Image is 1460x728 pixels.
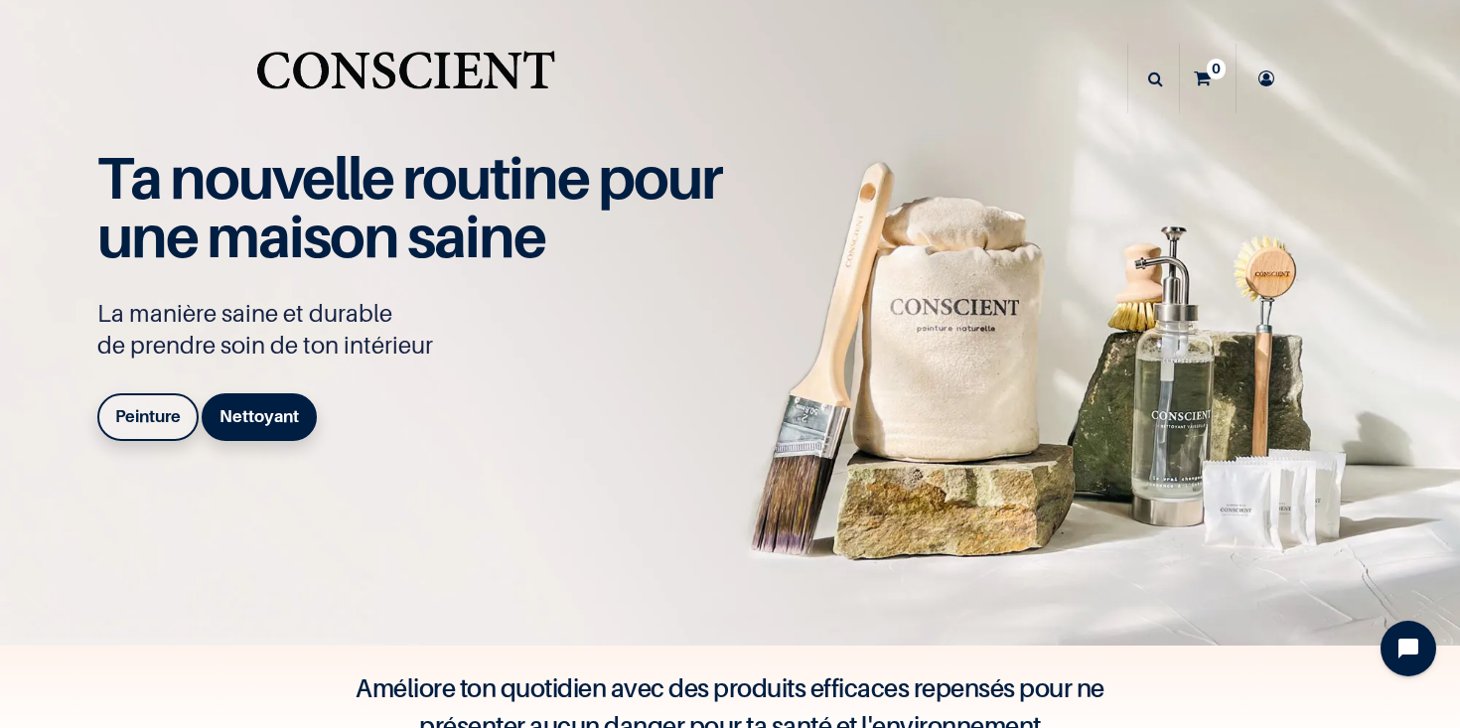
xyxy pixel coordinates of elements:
a: Logo of Conscient [252,40,559,118]
b: Nettoyant [219,406,299,426]
span: Ta nouvelle routine pour une maison saine [97,142,721,271]
p: La manière saine et durable de prendre soin de ton intérieur [97,298,743,362]
a: Peinture [97,393,199,441]
sup: 0 [1207,59,1226,78]
b: Peinture [115,406,181,426]
img: Conscient [252,40,559,118]
a: Nettoyant [202,393,317,441]
a: 0 [1180,44,1236,113]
